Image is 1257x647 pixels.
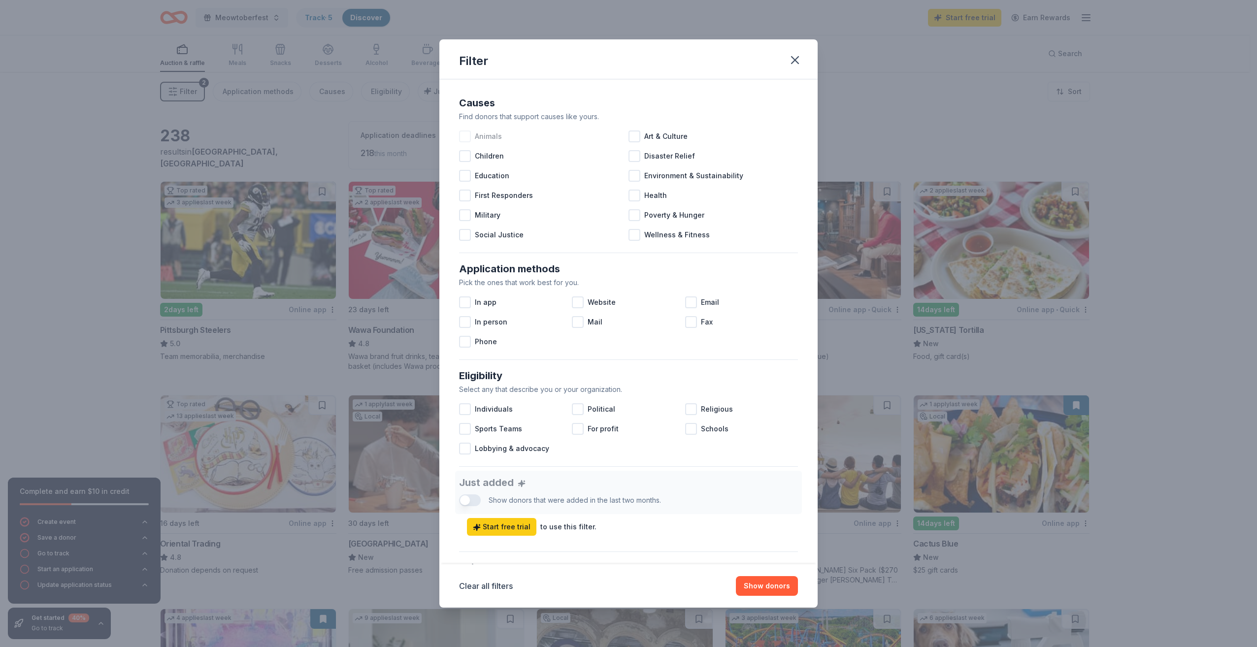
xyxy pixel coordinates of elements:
span: In person [475,316,507,328]
div: Filter [459,53,488,69]
span: Email [701,296,719,308]
span: In app [475,296,496,308]
a: Start free trial [467,518,536,536]
span: Website [588,296,616,308]
span: Animals [475,130,502,142]
span: First Responders [475,190,533,201]
div: Ships to you [459,560,798,576]
span: Military [475,209,500,221]
button: Show donors [736,576,798,596]
div: Application methods [459,261,798,277]
span: Children [475,150,504,162]
span: Lobbying & advocacy [475,443,549,454]
div: Eligibility [459,368,798,384]
span: Mail [588,316,602,328]
span: Schools [701,423,728,435]
button: Clear all filters [459,580,513,592]
span: Political [588,403,615,415]
span: Health [644,190,667,201]
span: Poverty & Hunger [644,209,704,221]
span: Social Justice [475,229,524,241]
span: Fax [701,316,713,328]
span: Sports Teams [475,423,522,435]
span: Individuals [475,403,513,415]
div: Causes [459,95,798,111]
span: Religious [701,403,733,415]
div: Find donors that support causes like yours. [459,111,798,123]
span: Start free trial [473,521,530,533]
span: Art & Culture [644,130,688,142]
span: Wellness & Fitness [644,229,710,241]
span: Education [475,170,509,182]
div: Pick the ones that work best for you. [459,277,798,289]
span: For profit [588,423,619,435]
span: Environment & Sustainability [644,170,743,182]
span: Disaster Relief [644,150,695,162]
div: to use this filter. [540,521,596,533]
div: Select any that describe you or your organization. [459,384,798,395]
span: Phone [475,336,497,348]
